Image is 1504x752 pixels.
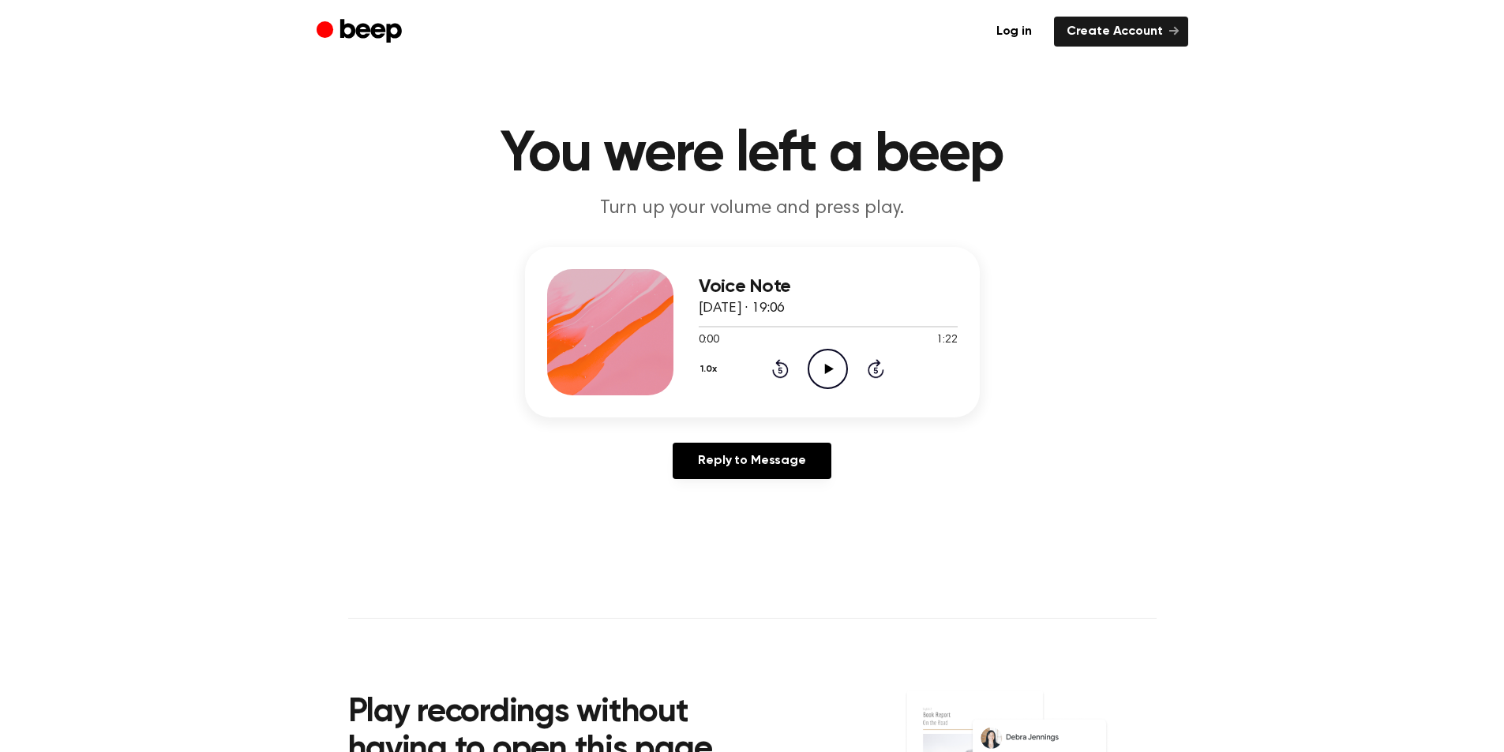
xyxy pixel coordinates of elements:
p: Turn up your volume and press play. [449,196,1056,222]
button: 1.0x [699,356,723,383]
a: Beep [317,17,406,47]
a: Create Account [1054,17,1188,47]
h3: Voice Note [699,276,958,297]
a: Reply to Message [673,443,831,479]
span: 1:22 [936,332,957,349]
a: Log in [984,17,1045,47]
h1: You were left a beep [348,126,1157,183]
span: 0:00 [699,332,719,349]
span: [DATE] · 19:06 [699,301,786,316]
